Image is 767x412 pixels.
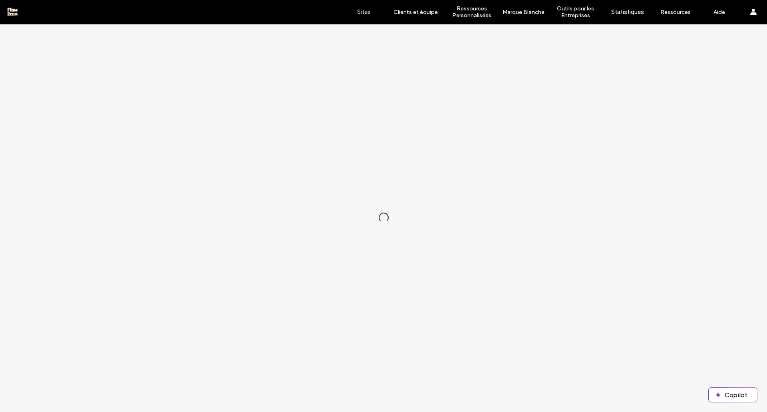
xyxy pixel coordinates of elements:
button: Copilot [709,388,757,402]
label: Sites [357,8,371,16]
label: Ressources [660,9,691,16]
label: Clients et équipe [393,9,438,16]
label: Ressources Personnalisées [444,5,499,19]
label: Statistiques [611,8,644,16]
label: Outils pour les Entreprises [548,5,603,19]
label: Marque Blanche [503,9,544,16]
label: Aide [713,9,725,16]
